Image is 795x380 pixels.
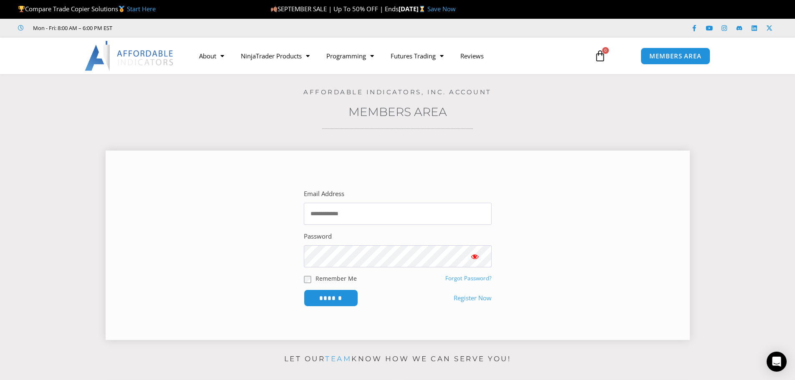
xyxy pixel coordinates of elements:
[315,274,357,283] label: Remember Me
[348,105,447,119] a: Members Area
[399,5,427,13] strong: [DATE]
[85,41,174,71] img: LogoAI | Affordable Indicators – NinjaTrader
[127,5,156,13] a: Start Here
[767,352,787,372] div: Open Intercom Messenger
[419,6,425,12] img: ⌛
[18,6,25,12] img: 🏆
[454,292,492,304] a: Register Now
[602,47,609,54] span: 0
[318,46,382,65] a: Programming
[270,5,399,13] span: SEPTEMBER SALE | Up To 50% OFF | Ends
[452,46,492,65] a: Reviews
[18,5,156,13] span: Compare Trade Copier Solutions
[271,6,277,12] img: 🍂
[304,188,344,200] label: Email Address
[649,53,702,59] span: MEMBERS AREA
[106,352,690,366] p: Let our know how we can serve you!
[303,88,492,96] a: Affordable Indicators, Inc. Account
[124,24,249,32] iframe: Customer reviews powered by Trustpilot
[31,23,112,33] span: Mon - Fri: 8:00 AM – 6:00 PM EST
[427,5,456,13] a: Save Now
[641,48,710,65] a: MEMBERS AREA
[458,245,492,267] button: Show password
[119,6,125,12] img: 🥇
[445,274,492,282] a: Forgot Password?
[304,231,332,242] label: Password
[382,46,452,65] a: Futures Trading
[325,355,351,363] a: team
[191,46,232,65] a: About
[232,46,318,65] a: NinjaTrader Products
[582,44,618,68] a: 0
[191,46,585,65] nav: Menu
